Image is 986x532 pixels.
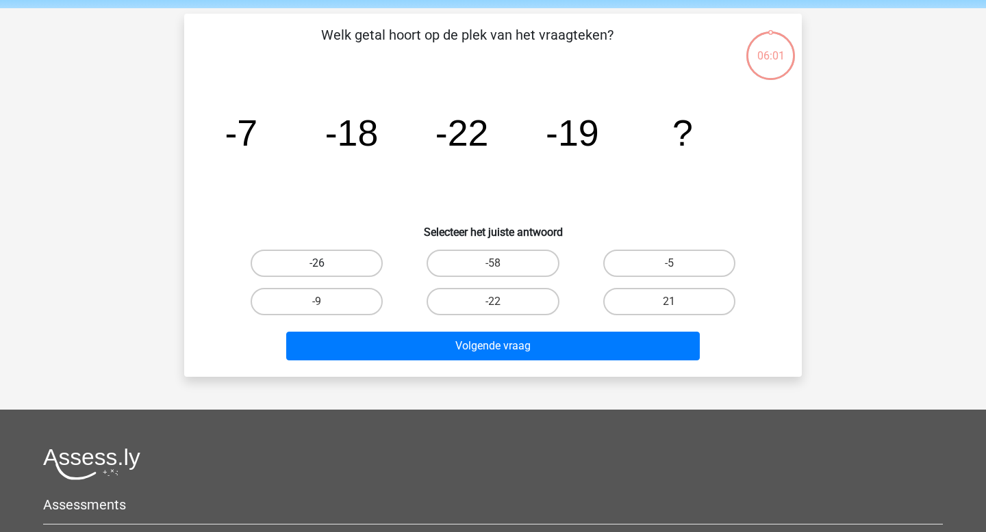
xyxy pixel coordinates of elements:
img: Assessly logo [43,448,140,480]
tspan: -18 [325,112,379,153]
h6: Selecteer het juiste antwoord [206,215,780,239]
label: -58 [427,250,559,277]
tspan: -19 [546,112,599,153]
p: Welk getal hoort op de plek van het vraagteken? [206,25,729,66]
label: 21 [603,288,735,315]
label: -26 [251,250,383,277]
label: -9 [251,288,383,315]
tspan: -7 [225,112,257,153]
label: -5 [603,250,735,277]
div: 06:01 [745,30,796,64]
tspan: ? [672,112,693,153]
button: Volgende vraag [286,332,700,360]
tspan: -22 [435,112,489,153]
h5: Assessments [43,496,943,513]
label: -22 [427,288,559,315]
